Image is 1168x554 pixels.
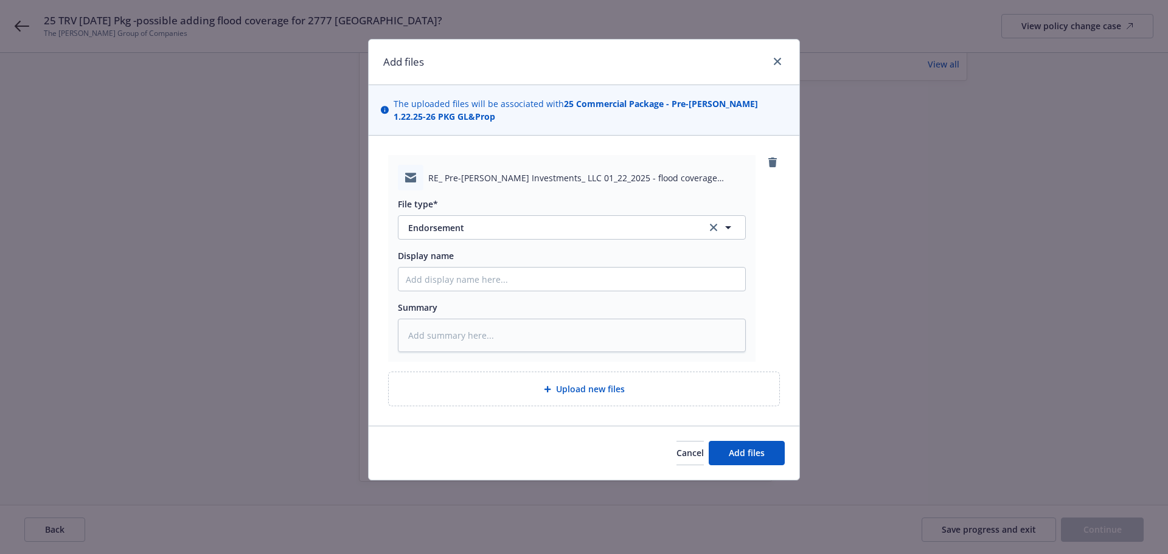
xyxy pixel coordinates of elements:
span: The uploaded files will be associated with [394,97,787,123]
span: RE_ Pre-[PERSON_NAME] Investments_ LLC 01_22_2025 - flood coverage quote_.msg [428,171,746,184]
button: Add files [709,441,785,465]
a: close [770,54,785,69]
button: Endorsementclear selection [398,215,746,240]
span: Cancel [676,447,704,459]
strong: 25 Commercial Package - Pre-[PERSON_NAME] 1.22.25-26 PKG GL&Prop [394,98,758,122]
span: Summary [398,302,437,313]
span: Add files [729,447,765,459]
div: Upload new files [388,372,780,406]
span: File type* [398,198,438,210]
span: Endorsement [408,221,690,234]
h1: Add files [383,54,424,70]
button: Cancel [676,441,704,465]
span: Display name [398,250,454,261]
a: remove [765,155,780,170]
input: Add display name here... [398,268,745,291]
a: clear selection [706,220,721,235]
span: Upload new files [556,383,625,395]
